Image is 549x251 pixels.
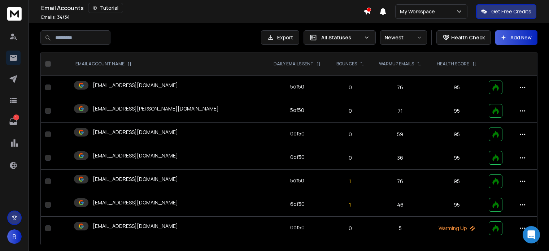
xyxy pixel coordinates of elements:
p: 0 [333,131,367,138]
button: R [7,229,22,244]
button: Newest [380,30,427,45]
p: 1 [333,178,367,185]
span: 34 / 34 [57,14,70,20]
div: 0 of 50 [290,130,305,137]
button: Health Check [436,30,491,45]
div: 6 of 50 [290,200,305,208]
p: DAILY EMAILS SENT [274,61,314,67]
p: 0 [333,107,367,114]
td: 5 [371,217,429,240]
td: 36 [371,146,429,170]
td: 95 [429,193,484,217]
p: HEALTH SCORE [437,61,469,67]
p: All Statuses [321,34,361,41]
td: 71 [371,99,429,123]
p: 0 [333,154,367,161]
td: 76 [371,170,429,193]
div: 5 of 50 [290,177,304,184]
td: 46 [371,193,429,217]
div: Open Intercom Messenger [523,226,540,243]
button: Add New [495,30,537,45]
td: 76 [371,76,429,99]
p: 1 [333,201,367,208]
div: EMAIL ACCOUNT NAME [75,61,132,67]
td: 95 [429,123,484,146]
p: WARMUP EMAILS [379,61,414,67]
p: [EMAIL_ADDRESS][DOMAIN_NAME] [93,152,178,159]
p: 0 [333,225,367,232]
button: Export [261,30,299,45]
div: 5 of 50 [290,107,304,114]
button: Tutorial [88,3,123,13]
p: Get Free Credits [491,8,531,15]
p: 1 [13,114,19,120]
a: 1 [6,114,21,129]
td: 59 [371,123,429,146]
p: [EMAIL_ADDRESS][DOMAIN_NAME] [93,82,178,89]
button: Get Free Credits [476,4,536,19]
td: 95 [429,146,484,170]
p: Warming Up [433,225,480,232]
p: My Workspace [400,8,438,15]
td: 95 [429,76,484,99]
p: [EMAIL_ADDRESS][DOMAIN_NAME] [93,199,178,206]
p: 0 [333,84,367,91]
td: 95 [429,170,484,193]
p: [EMAIL_ADDRESS][DOMAIN_NAME] [93,176,178,183]
p: [EMAIL_ADDRESS][DOMAIN_NAME] [93,129,178,136]
div: 0 of 50 [290,224,305,231]
div: Email Accounts [41,3,363,13]
td: 95 [429,99,484,123]
p: [EMAIL_ADDRESS][PERSON_NAME][DOMAIN_NAME] [93,105,219,112]
div: 5 of 50 [290,83,304,90]
p: BOUNCES [336,61,357,67]
p: Health Check [451,34,485,41]
p: Emails : [41,14,70,20]
div: 0 of 50 [290,153,305,161]
p: [EMAIL_ADDRESS][DOMAIN_NAME] [93,222,178,230]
